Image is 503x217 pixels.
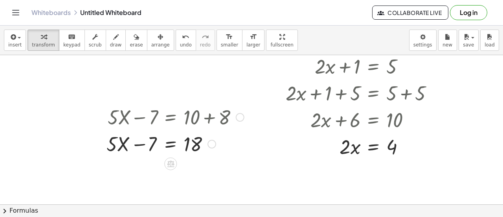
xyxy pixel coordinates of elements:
button: draw [106,30,126,51]
button: arrange [147,30,174,51]
button: Collaborate Live [372,6,448,20]
span: scrub [89,42,102,48]
button: erase [125,30,147,51]
a: Whiteboards [31,9,71,17]
span: draw [110,42,122,48]
span: larger [246,42,260,48]
span: fullscreen [270,42,293,48]
div: Apply the same math to both sides of the equation [164,158,177,170]
span: load [485,42,495,48]
button: load [480,30,499,51]
button: format_sizesmaller [217,30,242,51]
span: redo [200,42,211,48]
button: scrub [84,30,106,51]
span: new [442,42,452,48]
button: transform [28,30,59,51]
span: transform [32,42,55,48]
span: smaller [221,42,238,48]
i: format_size [226,32,233,42]
button: keyboardkeypad [59,30,85,51]
i: format_size [250,32,257,42]
button: insert [4,30,26,51]
span: arrange [151,42,170,48]
button: save [459,30,479,51]
span: insert [8,42,22,48]
button: settings [409,30,437,51]
i: undo [182,32,189,42]
button: format_sizelarger [242,30,264,51]
span: undo [180,42,192,48]
span: settings [413,42,432,48]
i: keyboard [68,32,75,42]
i: redo [202,32,209,42]
span: Collaborate Live [379,9,442,16]
button: Toggle navigation [9,6,22,19]
button: new [438,30,457,51]
button: redoredo [196,30,215,51]
button: undoundo [176,30,196,51]
span: keypad [63,42,81,48]
span: save [463,42,474,48]
button: Log in [450,5,487,20]
button: fullscreen [266,30,297,51]
span: erase [130,42,143,48]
